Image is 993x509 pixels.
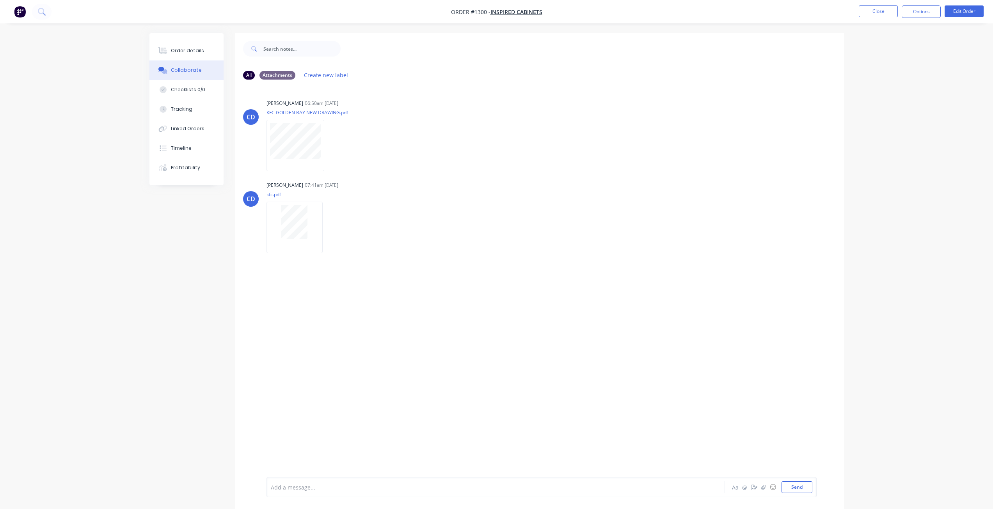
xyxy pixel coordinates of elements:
button: Edit Order [945,5,984,17]
button: Send [782,481,812,493]
button: ☺ [768,482,778,492]
p: KFC GOLDEN BAY NEW DRAWING.pdf [266,109,348,116]
div: Collaborate [171,67,202,74]
div: Checklists 0/0 [171,86,205,93]
div: [PERSON_NAME] [266,182,303,189]
p: kfc.pdf [266,191,330,198]
button: Options [902,5,941,18]
button: Checklists 0/0 [149,80,224,99]
div: Attachments [259,71,295,80]
div: Profitability [171,164,200,171]
button: Create new label [300,70,352,80]
div: Linked Orders [171,125,204,132]
a: Inspired cabinets [490,8,542,16]
button: Collaborate [149,60,224,80]
span: Order #1300 - [451,8,490,16]
div: Timeline [171,145,192,152]
div: 07:41am [DATE] [305,182,338,189]
button: Order details [149,41,224,60]
button: Linked Orders [149,119,224,138]
div: CD [247,112,255,122]
button: @ [740,482,750,492]
button: Tracking [149,99,224,119]
img: Factory [14,6,26,18]
div: All [243,71,255,80]
div: Tracking [171,106,192,113]
button: Close [859,5,898,17]
button: Aa [731,482,740,492]
input: Search notes... [263,41,341,57]
button: Profitability [149,158,224,177]
div: [PERSON_NAME] [266,100,303,107]
div: Order details [171,47,204,54]
div: CD [247,194,255,204]
div: 06:50am [DATE] [305,100,338,107]
button: Timeline [149,138,224,158]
